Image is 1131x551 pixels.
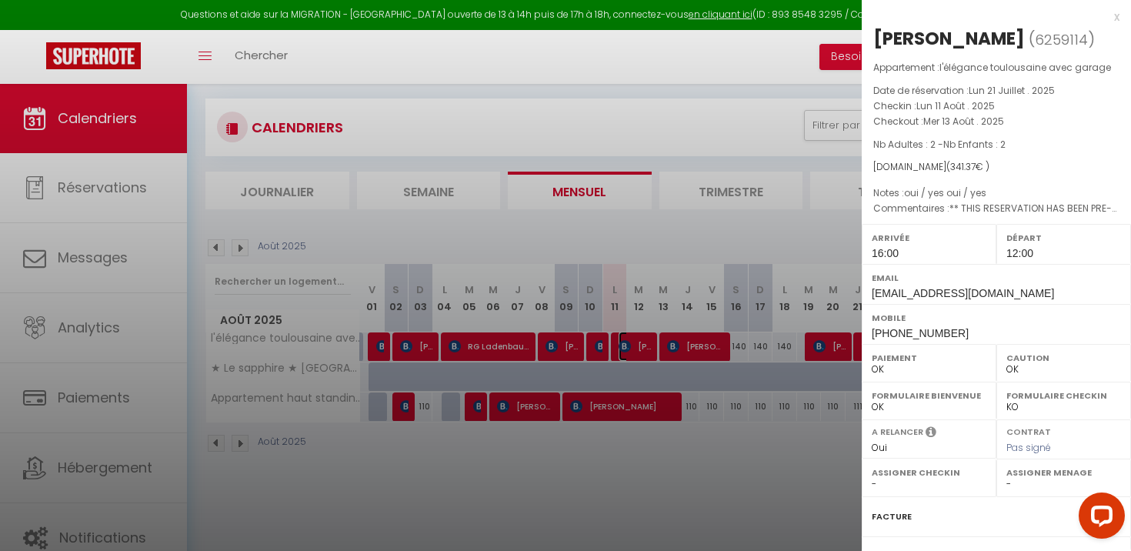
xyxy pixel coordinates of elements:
label: Assigner Menage [1006,465,1121,480]
label: A relancer [872,426,923,439]
label: Arrivée [872,230,986,245]
span: Lun 11 Août . 2025 [916,99,995,112]
span: Mer 13 Août . 2025 [923,115,1004,128]
span: 16:00 [872,247,899,259]
label: Mobile [872,310,1121,326]
label: Paiement [872,350,986,366]
label: Email [872,270,1121,286]
span: l'élégance toulousaine avec garage [939,61,1111,74]
p: Notes : [873,185,1119,201]
span: [EMAIL_ADDRESS][DOMAIN_NAME] [872,287,1054,299]
div: x [862,8,1119,26]
label: Formulaire Bienvenue [872,388,986,403]
span: oui / yes oui / yes [904,186,986,199]
label: Contrat [1006,426,1051,436]
label: Caution [1006,350,1121,366]
label: Formulaire Checkin [1006,388,1121,403]
p: Checkin : [873,99,1119,114]
p: Commentaires : [873,201,1119,216]
iframe: LiveChat chat widget [1066,486,1131,551]
span: 6259114 [1035,30,1088,49]
label: Facture [872,509,912,525]
i: Sélectionner OUI si vous souhaiter envoyer les séquences de messages post-checkout [926,426,936,442]
p: Appartement : [873,60,1119,75]
span: Nb Adultes : 2 - [873,138,1006,151]
span: 341.37 [950,160,976,173]
span: Lun 21 Juillet . 2025 [969,84,1055,97]
span: [PHONE_NUMBER] [872,327,969,339]
label: Départ [1006,230,1121,245]
div: [PERSON_NAME] [873,26,1025,51]
span: ( € ) [946,160,989,173]
span: Pas signé [1006,441,1051,454]
div: [DOMAIN_NAME] [873,160,1119,175]
span: Nb Enfants : 2 [943,138,1006,151]
span: ( ) [1029,28,1095,50]
span: 12:00 [1006,247,1033,259]
p: Date de réservation : [873,83,1119,99]
label: Assigner Checkin [872,465,986,480]
p: Checkout : [873,114,1119,129]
